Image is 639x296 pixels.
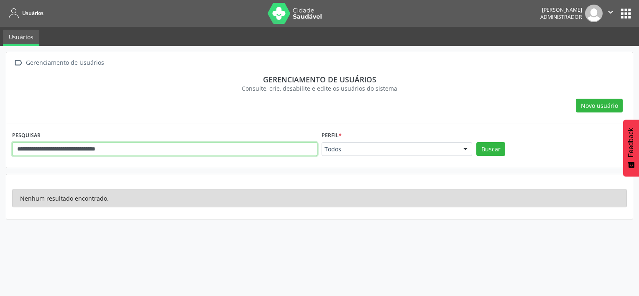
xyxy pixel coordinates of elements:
span: Administrador [540,13,582,20]
div: Gerenciamento de Usuários [24,57,105,69]
div: Gerenciamento de usuários [18,75,621,84]
div: Nenhum resultado encontrado. [12,189,627,207]
a:  Gerenciamento de Usuários [12,57,105,69]
span: Feedback [627,128,635,157]
span: Novo usuário [581,101,618,110]
button:  [603,5,619,22]
img: img [585,5,603,22]
label: Perfil [322,129,342,142]
button: Feedback - Mostrar pesquisa [623,120,639,176]
button: Buscar [476,142,505,156]
span: Todos [325,145,455,153]
button: Novo usuário [576,99,623,113]
label: PESQUISAR [12,129,41,142]
span: Usuários [22,10,43,17]
i:  [606,8,615,17]
a: Usuários [6,6,43,20]
div: [PERSON_NAME] [540,6,582,13]
a: Usuários [3,30,39,46]
button: apps [619,6,633,21]
i:  [12,57,24,69]
div: Consulte, crie, desabilite e edite os usuários do sistema [18,84,621,93]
